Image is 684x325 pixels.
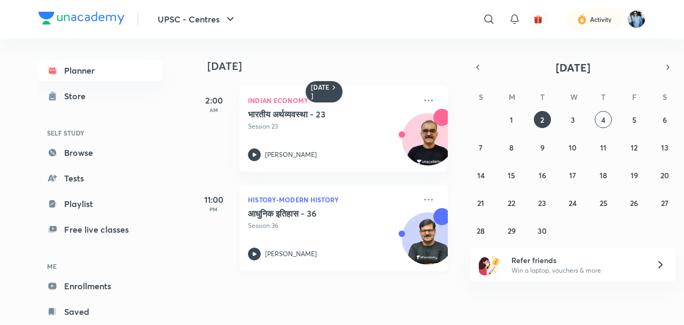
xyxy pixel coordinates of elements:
h5: 2:00 [192,94,235,107]
a: Planner [38,60,162,81]
abbr: September 20, 2025 [660,170,669,180]
button: September 8, 2025 [503,139,520,156]
button: September 29, 2025 [503,222,520,239]
abbr: September 21, 2025 [477,198,484,208]
abbr: September 1, 2025 [510,115,513,125]
abbr: September 10, 2025 [569,142,577,153]
abbr: September 2, 2025 [540,115,544,125]
button: September 10, 2025 [564,139,581,156]
h5: भारतीय अर्थव्यवस्था - 23 [248,109,381,120]
button: September 19, 2025 [626,167,643,184]
span: [DATE] [556,60,590,75]
p: [PERSON_NAME] [265,150,317,160]
img: activity [577,13,587,26]
img: Shipu [627,10,646,28]
button: September 24, 2025 [564,194,581,211]
img: Avatar [402,218,454,269]
abbr: September 13, 2025 [661,142,669,153]
abbr: September 12, 2025 [631,142,638,153]
button: September 18, 2025 [595,167,612,184]
abbr: September 4, 2025 [601,115,605,125]
abbr: September 25, 2025 [600,198,608,208]
abbr: Friday [632,92,636,102]
abbr: September 28, 2025 [477,226,485,236]
h5: 11:00 [192,193,235,206]
button: avatar [530,11,547,28]
p: Win a laptop, vouchers & more [511,266,643,275]
p: Session 36 [248,221,416,231]
abbr: September 26, 2025 [630,198,638,208]
a: Store [38,85,162,107]
abbr: Wednesday [570,92,578,102]
button: September 27, 2025 [656,194,673,211]
a: Tests [38,168,162,189]
button: September 26, 2025 [626,194,643,211]
p: Indian Economy [248,94,416,107]
button: September 3, 2025 [564,111,581,128]
a: Free live classes [38,219,162,240]
p: PM [192,206,235,212]
abbr: September 17, 2025 [569,170,576,180]
div: Store [64,90,92,102]
button: September 9, 2025 [534,139,551,156]
button: September 30, 2025 [534,222,551,239]
abbr: September 27, 2025 [661,198,669,208]
abbr: Saturday [663,92,667,102]
abbr: September 15, 2025 [508,170,515,180]
button: September 28, 2025 [472,222,489,239]
button: September 6, 2025 [656,111,673,128]
h5: आधुनिक इतिहास - 36 [248,208,381,219]
button: [DATE] [485,60,660,75]
abbr: September 16, 2025 [539,170,546,180]
button: September 22, 2025 [503,194,520,211]
abbr: September 14, 2025 [477,170,485,180]
button: September 20, 2025 [656,167,673,184]
h6: [DATE] [311,83,330,100]
button: September 16, 2025 [534,167,551,184]
button: September 23, 2025 [534,194,551,211]
button: September 13, 2025 [656,139,673,156]
abbr: September 7, 2025 [479,142,483,153]
h6: ME [38,257,162,275]
button: September 4, 2025 [595,111,612,128]
a: Company Logo [38,12,125,27]
p: [PERSON_NAME] [265,249,317,259]
img: Avatar [402,119,454,170]
button: September 25, 2025 [595,194,612,211]
img: referral [479,254,500,275]
h6: SELF STUDY [38,124,162,142]
h4: [DATE] [207,60,458,73]
button: September 2, 2025 [534,111,551,128]
button: September 12, 2025 [626,139,643,156]
abbr: September 23, 2025 [538,198,546,208]
button: September 15, 2025 [503,167,520,184]
abbr: September 9, 2025 [540,142,545,153]
abbr: September 11, 2025 [600,142,607,153]
p: AM [192,107,235,113]
abbr: Monday [509,92,515,102]
button: September 14, 2025 [472,167,489,184]
abbr: September 6, 2025 [663,115,667,125]
abbr: Thursday [601,92,605,102]
p: History-Modern History [248,193,416,206]
a: Browse [38,142,162,163]
abbr: Tuesday [540,92,545,102]
button: September 11, 2025 [595,139,612,156]
abbr: September 29, 2025 [508,226,516,236]
button: September 21, 2025 [472,194,489,211]
a: Enrollments [38,275,162,297]
p: Session 23 [248,122,416,131]
abbr: September 19, 2025 [631,170,638,180]
button: UPSC - Centres [151,9,243,30]
abbr: Sunday [479,92,483,102]
img: Company Logo [38,12,125,25]
button: September 5, 2025 [626,111,643,128]
button: September 1, 2025 [503,111,520,128]
abbr: September 22, 2025 [508,198,515,208]
button: September 17, 2025 [564,167,581,184]
abbr: September 5, 2025 [632,115,636,125]
h6: Refer friends [511,255,643,266]
abbr: September 30, 2025 [538,226,547,236]
a: Saved [38,301,162,322]
abbr: September 8, 2025 [509,142,514,153]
